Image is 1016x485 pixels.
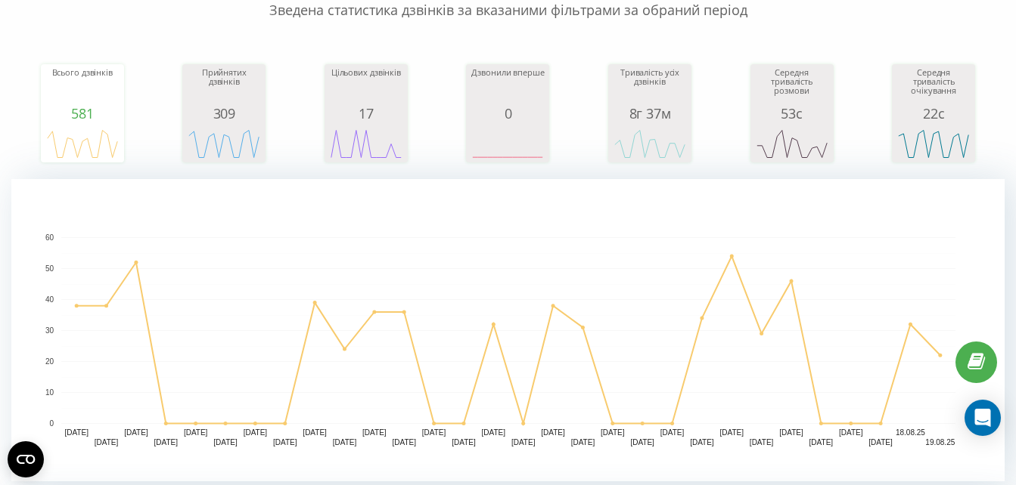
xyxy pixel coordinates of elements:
text: [DATE] [392,438,416,446]
text: [DATE] [273,438,297,446]
text: [DATE] [64,428,89,437]
div: Всього дзвінків [45,68,120,106]
div: Дзвонили вперше [470,68,545,106]
text: [DATE] [809,438,834,446]
text: [DATE] [184,428,208,437]
svg: A chart. [45,121,120,166]
text: 19.08.25 [925,438,955,446]
svg: A chart. [328,121,404,166]
svg: A chart. [896,121,971,166]
text: [DATE] [839,428,863,437]
text: [DATE] [660,428,685,437]
svg: A chart. [186,121,262,166]
text: [DATE] [571,438,595,446]
text: [DATE] [95,438,119,446]
svg: A chart. [754,121,830,166]
div: Тривалість усіх дзвінків [612,68,688,106]
text: 10 [45,388,54,397]
text: [DATE] [601,428,625,437]
text: 20 [45,357,54,366]
text: [DATE] [630,438,654,446]
div: 17 [328,106,404,121]
text: [DATE] [750,438,774,446]
text: [DATE] [422,428,446,437]
text: 50 [45,264,54,273]
text: [DATE] [541,428,565,437]
text: 60 [45,233,54,242]
div: 22с [896,106,971,121]
svg: A chart. [612,121,688,166]
text: [DATE] [154,438,179,446]
div: Середня тривалість розмови [754,68,830,106]
text: [DATE] [511,438,536,446]
text: [DATE] [482,428,506,437]
text: 0 [49,419,54,428]
div: 53с [754,106,830,121]
div: 8г 37м [612,106,688,121]
svg: A chart. [470,121,545,166]
text: [DATE] [303,428,327,437]
text: 18.08.25 [896,428,925,437]
text: 40 [45,295,54,304]
text: [DATE] [244,428,268,437]
text: [DATE] [779,428,803,437]
text: [DATE] [124,428,148,437]
div: Цільових дзвінків [328,68,404,106]
button: Open CMP widget [8,441,44,477]
text: [DATE] [333,438,357,446]
text: [DATE] [362,428,387,437]
text: [DATE] [213,438,238,446]
text: [DATE] [868,438,893,446]
div: Open Intercom Messenger [965,400,1001,436]
text: [DATE] [452,438,476,446]
div: 309 [186,106,262,121]
div: Середня тривалість очікування [896,68,971,106]
div: 0 [470,106,545,121]
div: 581 [45,106,120,121]
text: [DATE] [720,428,744,437]
svg: A chart. [11,179,1005,481]
text: [DATE] [690,438,714,446]
div: Прийнятих дзвінків [186,68,262,106]
text: 30 [45,326,54,335]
